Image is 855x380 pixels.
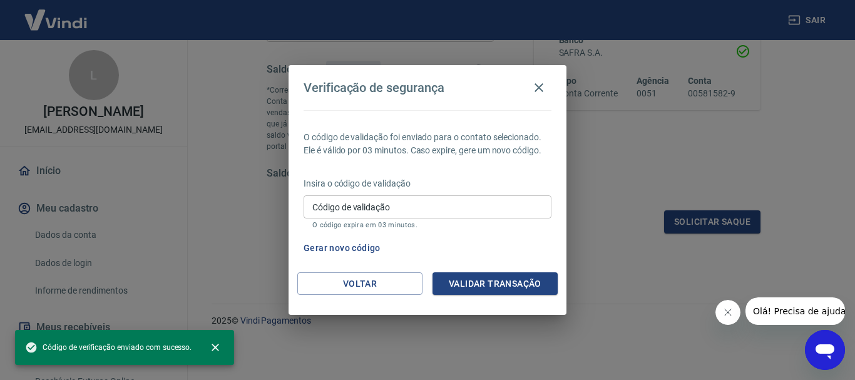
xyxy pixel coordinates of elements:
[297,272,422,295] button: Voltar
[25,341,192,354] span: Código de verificação enviado com sucesso.
[304,177,551,190] p: Insira o código de validação
[304,80,444,95] h4: Verificação de segurança
[715,300,740,325] iframe: Fechar mensagem
[805,330,845,370] iframe: Botão para abrir a janela de mensagens
[433,272,558,295] button: Validar transação
[312,221,543,229] p: O código expira em 03 minutos.
[299,237,386,260] button: Gerar novo código
[304,131,551,157] p: O código de validação foi enviado para o contato selecionado. Ele é válido por 03 minutos. Caso e...
[745,297,845,325] iframe: Mensagem da empresa
[202,334,229,361] button: close
[8,9,105,19] span: Olá! Precisa de ajuda?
